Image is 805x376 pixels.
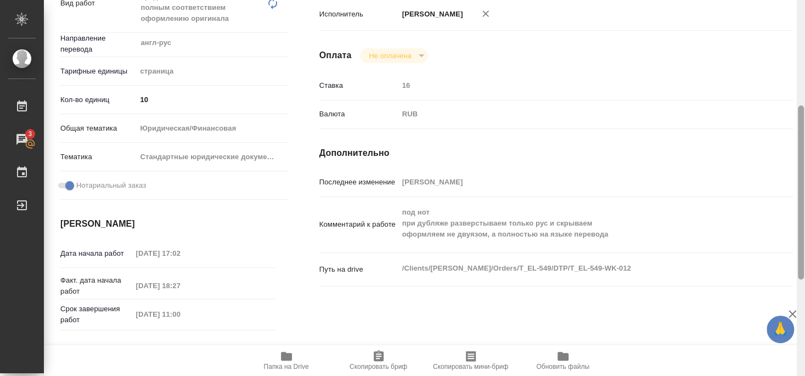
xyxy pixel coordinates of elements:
p: Тематика [60,151,136,162]
div: Стандартные юридические документы, договоры, уставы [136,148,288,166]
div: Не оплачена [360,48,427,63]
p: Путь на drive [319,264,398,275]
p: Валюта [319,109,398,120]
button: Обновить файлы [517,345,609,376]
textarea: под нот при дубляже разверстываем только рус и скрываем оформляем не двуязом, а полностью на язык... [398,203,753,244]
p: Общая тематика [60,123,136,134]
span: Скопировать бриф [350,363,407,371]
p: Срок завершения работ [60,304,132,326]
input: Пустое поле [132,245,228,261]
span: 3 [21,128,38,139]
span: Скопировать мини-бриф [433,363,508,371]
a: 3 [3,126,41,153]
input: Пустое поле [398,174,753,190]
textarea: /Clients/[PERSON_NAME]/Orders/T_EL-549/DTP/T_EL-549-WK-012 [398,259,753,278]
p: Направление перевода [60,33,136,55]
button: Папка на Drive [240,345,333,376]
span: Нотариальный заказ [76,180,146,191]
h4: [PERSON_NAME] [60,217,275,231]
p: Факт. дата начала работ [60,275,132,297]
p: Комментарий к работе [319,219,398,230]
input: Пустое поле [132,278,228,294]
p: Дата начала работ [60,248,132,259]
input: ✎ Введи что-нибудь [136,92,288,108]
div: Юридическая/Финансовая [136,119,288,138]
input: Пустое поле [132,306,228,322]
div: страница [136,62,288,81]
span: 🙏 [771,318,790,341]
h4: Дополнительно [319,147,793,160]
p: Кол-во единиц [60,94,136,105]
p: Ставка [319,80,398,91]
input: Пустое поле [398,77,753,93]
p: [PERSON_NAME] [398,9,463,20]
button: Скопировать мини-бриф [425,345,517,376]
p: Последнее изменение [319,177,398,188]
button: 🙏 [767,316,794,343]
button: Не оплачена [365,51,414,60]
h4: Оплата [319,49,352,62]
span: Папка на Drive [264,363,309,371]
button: Скопировать бриф [333,345,425,376]
div: RUB [398,105,753,124]
span: Обновить файлы [536,363,589,371]
button: Удалить исполнителя [474,2,498,26]
p: Исполнитель [319,9,398,20]
p: Тарифные единицы [60,66,136,77]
